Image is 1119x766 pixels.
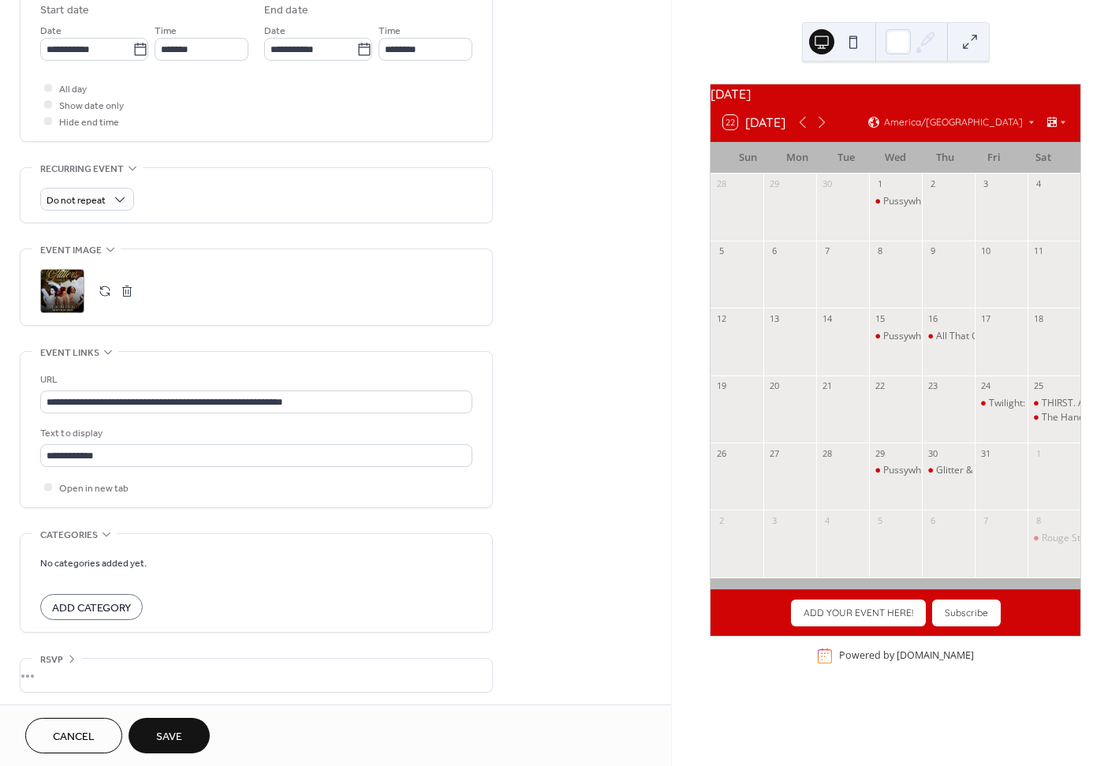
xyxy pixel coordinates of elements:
[883,195,1004,208] div: Pussywhipped Wednesdays
[927,178,938,190] div: 2
[40,372,469,388] div: URL
[920,142,969,174] div: Thu
[1032,312,1044,324] div: 18
[1028,411,1080,424] div: The Handbook for the Recently Undressed
[927,514,938,526] div: 6
[1032,178,1044,190] div: 4
[25,718,122,753] button: Cancel
[47,192,106,210] span: Do not repeat
[723,142,772,174] div: Sun
[40,345,99,361] span: Event links
[768,514,780,526] div: 3
[883,464,1004,477] div: Pussywhipped Wednesdays
[40,242,102,259] span: Event image
[874,447,886,459] div: 29
[874,380,886,392] div: 22
[264,23,285,39] span: Date
[711,84,1080,103] div: [DATE]
[884,118,1023,127] span: America/[GEOGRAPHIC_DATA]
[40,425,469,442] div: Text to display
[969,142,1018,174] div: Fri
[715,447,727,459] div: 26
[979,514,991,526] div: 7
[715,380,727,392] div: 19
[715,514,727,526] div: 2
[40,2,89,19] div: Start date
[821,380,833,392] div: 21
[871,142,920,174] div: Wed
[897,649,974,663] a: [DOMAIN_NAME]
[1032,447,1044,459] div: 1
[59,81,87,98] span: All day
[1019,142,1068,174] div: Sat
[839,649,974,663] div: Powered by
[52,600,131,617] span: Add Category
[40,555,147,572] span: No categories added yet.
[874,245,886,257] div: 8
[21,659,492,692] div: •••
[715,245,727,257] div: 5
[927,245,938,257] div: 9
[1032,245,1044,257] div: 11
[821,447,833,459] div: 28
[821,312,833,324] div: 14
[979,312,991,324] div: 17
[874,178,886,190] div: 1
[773,142,822,174] div: Mon
[869,464,922,477] div: Pussywhipped Wednesdays
[768,245,780,257] div: 6
[979,380,991,392] div: 24
[59,480,129,497] span: Open in new tab
[927,380,938,392] div: 23
[40,23,62,39] span: Date
[59,98,124,114] span: Show date only
[1032,514,1044,526] div: 8
[979,447,991,459] div: 31
[379,23,401,39] span: Time
[768,447,780,459] div: 27
[40,652,63,668] span: RSVP
[156,729,182,745] span: Save
[791,600,926,626] button: ADD YOUR EVENT HERE!
[922,330,975,343] div: All That Glitters at My House
[768,312,780,324] div: 13
[768,380,780,392] div: 20
[927,447,938,459] div: 30
[1028,532,1080,545] div: Rouge Studio of Dance Showcase - Toronto
[40,161,124,177] span: Recurring event
[869,195,922,208] div: Pussywhipped Wednesdays
[822,142,871,174] div: Tue
[979,178,991,190] div: 3
[922,464,975,477] div: Glitter & Grime Halloween Burlesque Show @ Long Branch Social House
[53,729,95,745] span: Cancel
[129,718,210,753] button: Save
[979,245,991,257] div: 10
[883,330,1004,343] div: Pussywhipped Wednesdays
[927,312,938,324] div: 16
[821,514,833,526] div: 4
[932,600,1001,626] button: Subscribe
[1028,397,1080,410] div: THIRST. A Second Taste. A burlesque tribute to What We Do in the Shadows.
[40,594,143,620] button: Add Category
[936,330,1061,343] div: All That Glitters at My House
[40,269,84,313] div: ;
[821,245,833,257] div: 7
[821,178,833,190] div: 30
[1032,380,1044,392] div: 25
[264,2,308,19] div: End date
[874,312,886,324] div: 15
[768,178,780,190] div: 29
[155,23,177,39] span: Time
[975,397,1028,410] div: Twilight: A Very Inaccurate Burlesque
[715,178,727,190] div: 28
[715,312,727,324] div: 12
[869,330,922,343] div: Pussywhipped Wednesdays
[874,514,886,526] div: 5
[59,114,119,131] span: Hide end time
[718,111,791,133] button: 22[DATE]
[40,527,98,544] span: Categories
